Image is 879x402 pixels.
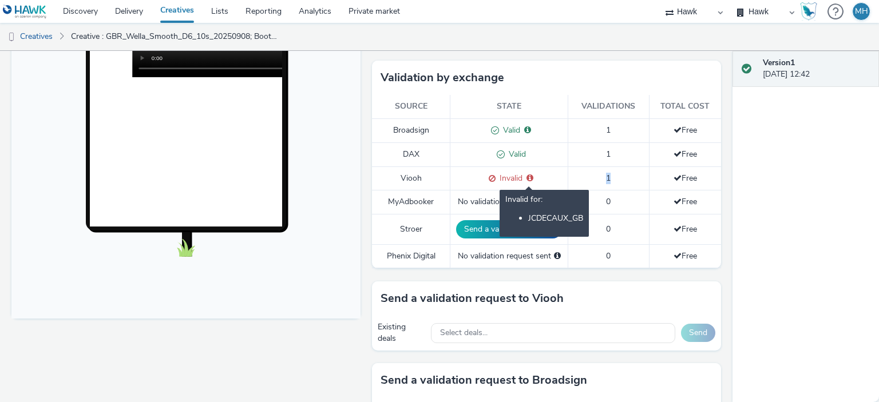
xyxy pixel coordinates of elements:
[372,118,450,142] td: Broadsign
[606,149,611,160] span: 1
[6,31,17,43] img: dooh
[763,57,795,68] strong: Version 1
[606,196,611,207] span: 0
[456,220,562,238] button: Send a validation request
[499,125,520,136] span: Valid
[381,372,587,389] h3: Send a validation request to Broadsign
[674,149,697,160] span: Free
[855,3,868,20] div: MH
[3,5,47,19] img: undefined Logo
[763,57,870,81] div: [DATE] 12:42
[65,23,285,50] a: Creative : GBR_Wella_Smooth_D6_10s_20250908; Boots_100m_V1
[606,224,611,234] span: 0
[674,196,697,207] span: Free
[649,95,721,118] th: Total cost
[450,95,568,118] th: State
[568,95,649,118] th: Validations
[606,250,611,261] span: 0
[674,250,697,261] span: Free
[528,213,583,224] li: JCDECAUX_GB
[456,196,562,208] div: No validation request sent
[674,173,697,184] span: Free
[554,250,561,262] div: Please select a deal below and click on Send to send a validation request to Phenix Digital.
[800,2,817,21] img: Hawk Academy
[440,328,488,338] span: Select deals...
[800,2,822,21] a: Hawk Academy
[372,166,450,190] td: Viooh
[381,69,504,86] h3: Validation by exchange
[674,224,697,234] span: Free
[372,244,450,268] td: Phenix Digital
[381,290,564,307] h3: Send a validation request to Viooh
[606,125,611,136] span: 1
[681,324,715,342] button: Send
[378,321,425,345] div: Existing deals
[372,214,450,244] td: Stroer
[496,173,522,184] span: Invalid
[372,142,450,166] td: DAX
[505,149,526,160] span: Valid
[606,173,611,184] span: 1
[505,194,583,224] div: Invalid for:
[674,125,697,136] span: Free
[456,250,562,262] div: No validation request sent
[372,95,450,118] th: Source
[372,190,450,214] td: MyAdbooker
